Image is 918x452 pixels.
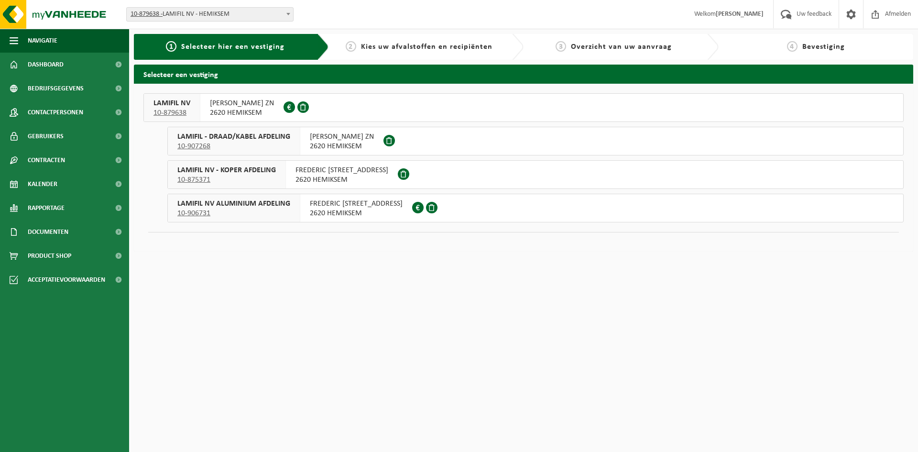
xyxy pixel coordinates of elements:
tcxspan: Call 10-879638 - via 3CX [131,11,163,18]
button: LAMIFIL NV - KOPER AFDELING 10-875371 FREDERIC [STREET_ADDRESS]2620 HEMIKSEM [167,160,904,189]
span: 10-879638 - LAMIFIL NV - HEMIKSEM [127,8,293,21]
span: Product Shop [28,244,71,268]
span: [PERSON_NAME] ZN [310,132,374,142]
span: [PERSON_NAME] ZN [210,99,274,108]
span: Bedrijfsgegevens [28,77,84,100]
span: 2620 HEMIKSEM [310,142,374,151]
button: LAMIFIL - DRAAD/KABEL AFDELING 10-907268 [PERSON_NAME] ZN2620 HEMIKSEM [167,127,904,155]
tcxspan: Call 10-907268 via 3CX [177,143,210,150]
strong: [PERSON_NAME] [716,11,764,18]
tcxspan: Call 10-879638 via 3CX [153,109,186,117]
tcxspan: Call 10-906731 via 3CX [177,209,210,217]
span: FREDERIC [STREET_ADDRESS] [310,199,403,209]
span: Contactpersonen [28,100,83,124]
span: FREDERIC [STREET_ADDRESS] [295,165,388,175]
span: LAMIFIL NV - KOPER AFDELING [177,165,276,175]
button: LAMIFIL NV 10-879638 [PERSON_NAME] ZN2620 HEMIKSEM [143,93,904,122]
span: 10-879638 - LAMIFIL NV - HEMIKSEM [126,7,294,22]
span: LAMIFIL NV [153,99,190,108]
span: Bevestiging [802,43,845,51]
span: 3 [556,41,566,52]
span: Kalender [28,172,57,196]
span: 1 [166,41,176,52]
span: Dashboard [28,53,64,77]
span: Overzicht van uw aanvraag [571,43,672,51]
span: LAMIFIL - DRAAD/KABEL AFDELING [177,132,290,142]
span: Gebruikers [28,124,64,148]
span: Documenten [28,220,68,244]
span: Contracten [28,148,65,172]
span: Selecteer hier een vestiging [181,43,284,51]
span: 2620 HEMIKSEM [210,108,274,118]
span: 2620 HEMIKSEM [310,209,403,218]
span: 2620 HEMIKSEM [295,175,388,185]
span: Acceptatievoorwaarden [28,268,105,292]
h2: Selecteer een vestiging [134,65,913,83]
span: LAMIFIL NV ALUMINIUM AFDELING [177,199,290,209]
span: 2 [346,41,356,52]
span: Kies uw afvalstoffen en recipiënten [361,43,492,51]
tcxspan: Call 10-875371 via 3CX [177,176,210,184]
button: LAMIFIL NV ALUMINIUM AFDELING 10-906731 FREDERIC [STREET_ADDRESS]2620 HEMIKSEM [167,194,904,222]
span: 4 [787,41,798,52]
span: Rapportage [28,196,65,220]
span: Navigatie [28,29,57,53]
